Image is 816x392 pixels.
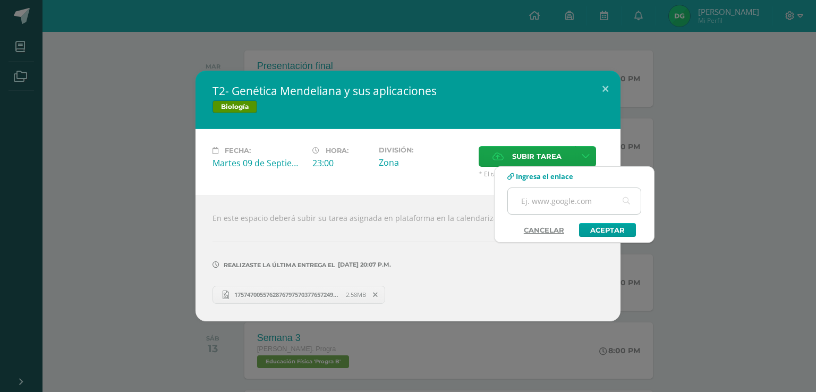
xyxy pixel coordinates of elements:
[513,223,575,237] a: Cancelar
[508,188,641,214] input: Ej. www.google.com
[212,157,304,169] div: Martes 09 de Septiembre
[224,261,335,269] span: Realizaste la última entrega el
[379,157,470,168] div: Zona
[590,71,620,107] button: Close (Esc)
[225,147,251,155] span: Fecha:
[195,195,620,321] div: En este espacio deberá subir su tarea asignada en plataforma en la calendarización.
[212,286,385,304] a: 17574700557628767975703776572496.jpg 2.58MB
[346,291,366,299] span: 2.58MB
[516,172,573,181] span: Ingresa el enlace
[579,223,636,237] a: Aceptar
[367,289,385,301] span: Remover entrega
[326,147,348,155] span: Hora:
[212,100,257,113] span: Biología
[312,157,370,169] div: 23:00
[379,146,470,154] label: División:
[512,147,562,166] span: Subir tarea
[229,291,346,299] span: 17574700557628767975703776572496.jpg
[479,169,603,178] span: * El tamaño máximo permitido es 50 MB
[212,83,603,98] h2: T2- Genética Mendeliana y sus aplicaciones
